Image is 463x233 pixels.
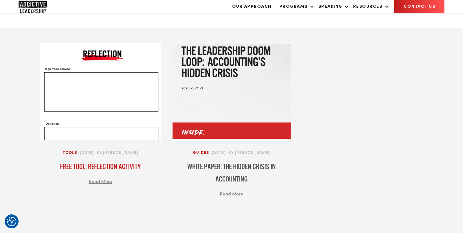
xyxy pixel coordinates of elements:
a: Resources [350,0,389,13]
h4: WHITE PAPER: The Hidden Crisis in Accounting [172,160,291,185]
span: By [PERSON_NAME] [97,150,138,156]
img: Revisit consent button [7,217,16,226]
span: [DATE] [212,150,226,156]
a: Speaking [315,0,348,13]
a: Guides [DATE] By [PERSON_NAME]WHITE PAPER: The Hidden Crisis in Accounting Read More [172,44,291,199]
a: Programs [276,0,314,13]
span: Guides [193,150,209,156]
span: Read More [220,191,243,198]
span: Tools [63,150,77,156]
span: [DATE] [80,150,94,156]
h4: FREE Tool: Reflection Activity [41,160,160,173]
a: Home [19,1,56,13]
span: By [PERSON_NAME] [228,150,270,156]
button: Consent Preferences [7,217,16,226]
a: Tools [DATE] By [PERSON_NAME]FREE Tool: Reflection Activity Read More [41,44,160,186]
a: Our Approach [229,0,275,13]
img: Company Logo [19,1,47,13]
span: Read More [89,179,112,185]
